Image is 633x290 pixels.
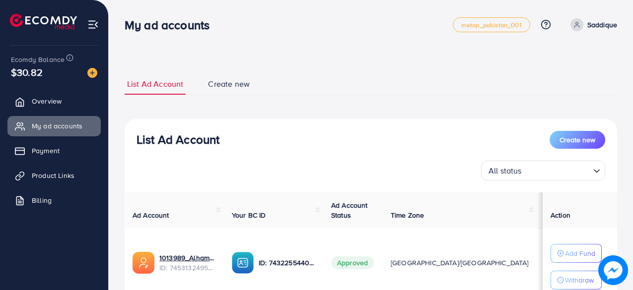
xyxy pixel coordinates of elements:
h3: My ad accounts [125,18,217,32]
h3: List Ad Account [137,132,219,147]
a: 1013989_Alhamdulillah_1735317642286 [159,253,216,263]
span: ID: 7453132495568388113 [159,263,216,273]
img: logo [10,14,77,29]
span: List Ad Account [127,78,183,90]
p: ID: 7432255440681041937 [259,257,315,269]
a: Saddique [566,18,617,31]
span: Your BC ID [232,210,266,220]
p: Withdraw [565,274,594,286]
img: ic-ba-acc.ded83a64.svg [232,252,254,274]
span: Ad Account Status [331,200,368,220]
span: Ecomdy Balance [11,55,65,64]
span: Time Zone [391,210,424,220]
span: Payment [32,146,60,156]
img: image [87,68,97,78]
span: Create new [560,135,595,145]
span: Product Links [32,171,74,180]
p: Saddique [587,19,617,31]
img: ic-ads-acc.e4c84228.svg [133,252,154,274]
span: Billing [32,195,52,205]
span: My ad accounts [32,121,82,131]
span: Ad Account [133,210,169,220]
button: Withdraw [551,271,602,290]
div: Search for option [481,161,605,180]
div: <span class='underline'>1013989_Alhamdulillah_1735317642286</span></br>7453132495568388113 [159,253,216,273]
button: Create new [550,131,605,149]
span: Action [551,210,570,220]
a: Overview [7,91,101,111]
span: $30.82 [11,65,43,79]
a: Payment [7,141,101,161]
span: All status [487,164,524,178]
span: Create new [208,78,250,90]
span: [GEOGRAPHIC_DATA]/[GEOGRAPHIC_DATA] [391,258,529,268]
span: Overview [32,96,62,106]
img: menu [87,19,99,30]
button: Add Fund [551,244,602,263]
a: My ad accounts [7,116,101,136]
span: metap_pakistan_001 [461,22,522,28]
input: Search for option [525,162,589,178]
a: Product Links [7,166,101,185]
a: metap_pakistan_001 [453,17,530,32]
p: Add Fund [565,247,595,259]
span: Approved [331,256,374,269]
a: Billing [7,190,101,210]
img: image [598,255,628,285]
